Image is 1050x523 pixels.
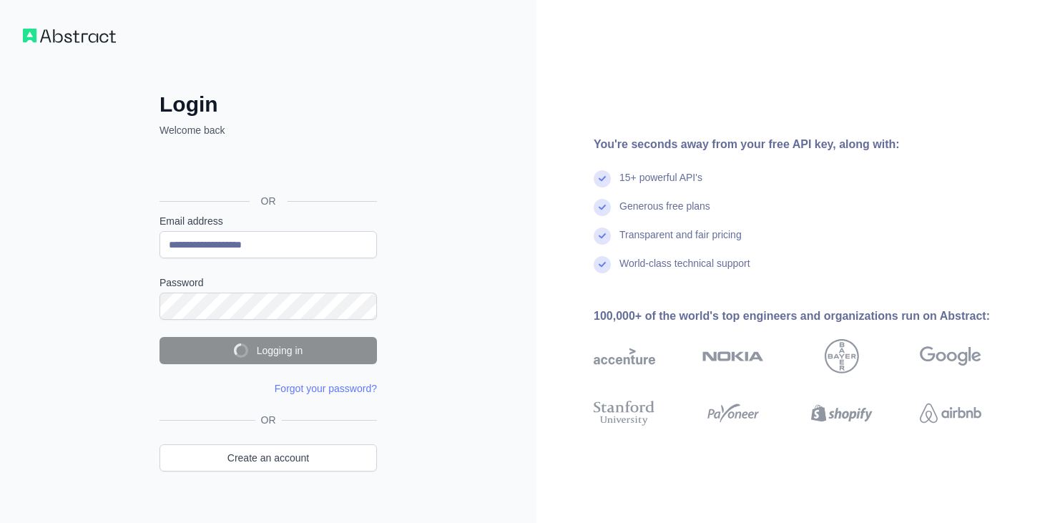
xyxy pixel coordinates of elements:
[702,398,764,429] img: payoneer
[619,199,710,228] div: Generous free plans
[160,123,377,137] p: Welcome back
[160,337,377,364] button: Logging in
[811,398,873,429] img: shopify
[594,308,1027,325] div: 100,000+ of the world's top engineers and organizations run on Abstract:
[594,398,655,429] img: stanford university
[250,194,288,208] span: OR
[594,136,1027,153] div: You're seconds away from your free API key, along with:
[619,256,750,285] div: World-class technical support
[825,339,859,373] img: bayer
[702,339,764,373] img: nokia
[619,228,742,256] div: Transparent and fair pricing
[160,214,377,228] label: Email address
[23,29,116,43] img: Workflow
[920,339,981,373] img: google
[594,199,611,216] img: check mark
[920,398,981,429] img: airbnb
[152,153,381,185] iframe: Tlačítko Přihlášení přes Google
[594,256,611,273] img: check mark
[275,383,377,394] a: Forgot your password?
[255,413,282,427] span: OR
[619,170,702,199] div: 15+ powerful API's
[160,92,377,117] h2: Login
[160,275,377,290] label: Password
[594,228,611,245] img: check mark
[160,444,377,471] a: Create an account
[594,339,655,373] img: accenture
[594,170,611,187] img: check mark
